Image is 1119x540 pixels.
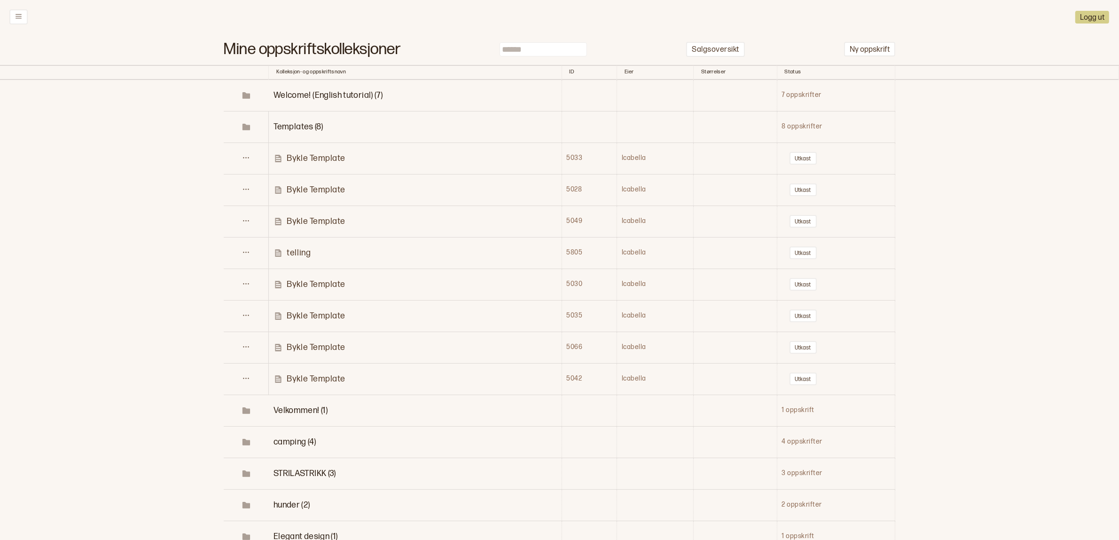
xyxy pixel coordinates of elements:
[562,269,617,300] td: 5030
[287,342,345,353] p: Bykle Template
[274,310,561,321] a: Bykle Template
[844,42,895,56] button: Ny oppskrift
[617,363,694,395] td: Icabella
[274,247,561,258] a: telling
[562,237,617,269] td: 5805
[562,174,617,206] td: 5028
[562,363,617,395] td: 5042
[274,469,336,478] span: Toggle Row Expanded
[287,310,345,321] p: Bykle Template
[287,279,345,290] p: Bykle Template
[274,122,323,132] span: Toggle Row Expanded
[790,215,817,228] button: Utkast
[694,65,777,80] th: Toggle SortBy
[274,342,561,353] a: Bykle Template
[562,206,617,237] td: 5049
[617,65,694,80] th: Toggle SortBy
[777,65,895,80] th: Toggle SortBy
[617,206,694,237] td: Icabella
[617,269,694,300] td: Icabella
[790,278,817,291] button: Utkast
[224,122,268,132] span: Toggle Row Expanded
[617,143,694,174] td: Icabella
[562,143,617,174] td: 5033
[287,216,345,227] p: Bykle Template
[274,279,561,290] a: Bykle Template
[777,80,895,111] td: 7 oppskrifter
[287,247,311,258] p: telling
[287,153,345,164] p: Bykle Template
[790,310,817,322] button: Utkast
[617,332,694,363] td: Icabella
[777,489,895,521] td: 2 oppskrifter
[274,405,328,415] span: Toggle Row Expanded
[777,426,895,458] td: 4 oppskrifter
[617,174,694,206] td: Icabella
[224,65,269,80] th: Toggle SortBy
[224,91,268,100] span: Toggle Row Expanded
[692,45,739,55] p: Salgsoversikt
[274,153,561,164] a: Bykle Template
[617,237,694,269] td: Icabella
[274,184,561,195] a: Bykle Template
[287,373,345,384] p: Bykle Template
[562,300,617,332] td: 5035
[224,500,268,510] span: Toggle Row Expanded
[562,65,617,80] th: Toggle SortBy
[224,406,268,415] span: Toggle Row Expanded
[1075,11,1109,24] button: Logg ut
[274,216,561,227] a: Bykle Template
[790,183,817,196] button: Utkast
[287,184,345,195] p: Bykle Template
[274,437,316,447] span: Toggle Row Expanded
[790,152,817,165] button: Utkast
[686,42,744,57] button: Salgsoversikt
[777,111,895,143] td: 8 oppskrifter
[617,300,694,332] td: Icabella
[777,458,895,489] td: 3 oppskrifter
[269,65,562,80] th: Kolleksjon- og oppskriftsnavn
[274,373,561,384] a: Bykle Template
[790,341,817,354] button: Utkast
[274,90,383,100] span: Toggle Row Expanded
[790,246,817,259] button: Utkast
[274,500,310,510] span: Toggle Row Expanded
[790,373,817,385] button: Utkast
[224,45,400,55] h1: Mine oppskriftskolleksjoner
[777,395,895,426] td: 1 oppskrift
[562,332,617,363] td: 5066
[224,437,268,447] span: Toggle Row Expanded
[224,469,268,478] span: Toggle Row Expanded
